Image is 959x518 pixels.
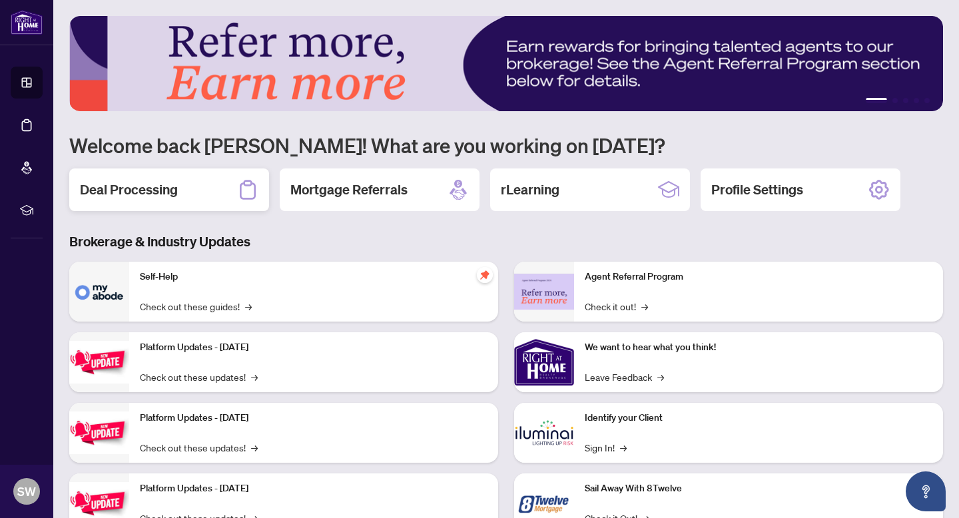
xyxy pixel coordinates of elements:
[892,98,898,103] button: 2
[514,274,574,310] img: Agent Referral Program
[906,471,946,511] button: Open asap
[140,411,487,425] p: Platform Updates - [DATE]
[585,440,627,455] a: Sign In!→
[711,180,803,199] h2: Profile Settings
[585,270,932,284] p: Agent Referral Program
[290,180,408,199] h2: Mortgage Referrals
[620,440,627,455] span: →
[69,232,943,251] h3: Brokerage & Industry Updates
[80,180,178,199] h2: Deal Processing
[140,440,258,455] a: Check out these updates!→
[585,299,648,314] a: Check it out!→
[11,10,43,35] img: logo
[501,180,559,199] h2: rLearning
[903,98,908,103] button: 3
[69,132,943,158] h1: Welcome back [PERSON_NAME]! What are you working on [DATE]?
[17,482,36,501] span: SW
[140,481,487,496] p: Platform Updates - [DATE]
[514,403,574,463] img: Identify your Client
[924,98,930,103] button: 5
[140,370,258,384] a: Check out these updates!→
[585,411,932,425] p: Identify your Client
[69,262,129,322] img: Self-Help
[514,332,574,392] img: We want to hear what you think!
[585,370,664,384] a: Leave Feedback→
[69,16,943,111] img: Slide 0
[866,98,887,103] button: 1
[641,299,648,314] span: →
[69,341,129,383] img: Platform Updates - July 21, 2025
[140,340,487,355] p: Platform Updates - [DATE]
[245,299,252,314] span: →
[585,340,932,355] p: We want to hear what you think!
[657,370,664,384] span: →
[140,270,487,284] p: Self-Help
[140,299,252,314] a: Check out these guides!→
[251,370,258,384] span: →
[914,98,919,103] button: 4
[69,411,129,453] img: Platform Updates - July 8, 2025
[477,267,493,283] span: pushpin
[251,440,258,455] span: →
[585,481,932,496] p: Sail Away With 8Twelve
